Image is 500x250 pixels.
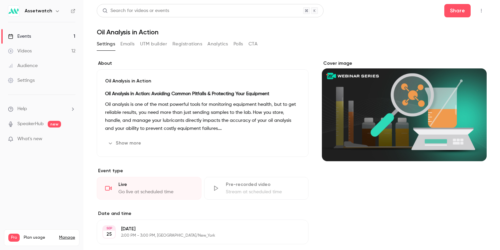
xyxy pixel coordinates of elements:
div: Stream at scheduled time [226,189,301,195]
p: Event type [97,168,309,174]
strong: Oil Analysis in Action: Avoiding Common Pitfalls & Protecting Your Equipment [105,91,269,96]
button: Registrations [172,39,202,49]
p: 2:00 PM - 3:00 PM, [GEOGRAPHIC_DATA]/New_York [121,233,273,238]
span: Plan usage [24,235,55,240]
img: Assetwatch [8,6,19,16]
div: SEP [103,226,115,231]
label: Cover image [322,60,487,67]
iframe: Noticeable Trigger [67,136,75,142]
button: CTA [248,39,258,49]
a: Manage [59,235,75,240]
div: Pre-recorded videoStream at scheduled time [204,177,309,200]
p: Oil analysis is one of the most powerful tools for monitoring equipment health, but to get reliab... [105,100,300,133]
label: Date and time [97,210,309,217]
section: Cover image [322,60,487,161]
button: Show more [105,138,145,149]
div: Pre-recorded video [226,181,301,188]
li: help-dropdown-opener [8,105,75,112]
div: Events [8,33,31,40]
div: Go live at scheduled time [118,189,193,195]
p: 25 [106,231,112,238]
div: LiveGo live at scheduled time [97,177,201,200]
span: Help [17,105,27,112]
button: Polls [233,39,243,49]
button: Share [444,4,471,17]
button: Settings [97,39,115,49]
div: Videos [8,48,32,54]
label: About [97,60,309,67]
div: Search for videos or events [102,7,169,14]
span: Pro [8,234,20,242]
span: new [48,121,61,128]
button: Emails [120,39,134,49]
p: [DATE] [121,226,273,232]
h1: Oil Analysis in Action [97,28,487,36]
div: Live [118,181,193,188]
div: Settings [8,77,35,84]
p: Oil Analysis in Action [105,78,300,84]
h6: Assetwatch [25,8,52,14]
button: Analytics [207,39,228,49]
button: UTM builder [140,39,167,49]
span: What's new [17,136,42,143]
a: SpeakerHub [17,120,44,128]
div: Audience [8,62,38,69]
